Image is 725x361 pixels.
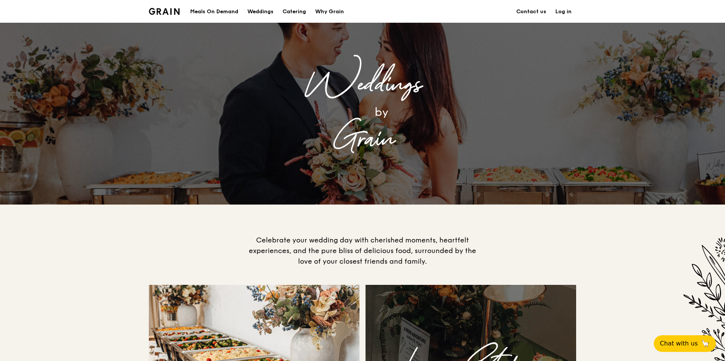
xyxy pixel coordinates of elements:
a: Log in [551,0,576,23]
div: Why Grain [315,0,344,23]
div: Celebrate your wedding day with cherished moments, heartfelt experiences, and the pure bliss of d... [245,235,480,267]
img: Grain [149,8,180,15]
button: Chat with us🦙 [654,335,716,352]
div: Grain [211,122,514,156]
div: by [249,102,514,122]
span: Chat with us [660,339,698,348]
div: Meals On Demand [190,0,238,23]
a: Why Grain [311,0,348,23]
a: Catering [278,0,311,23]
a: Contact us [512,0,551,23]
span: 🦙 [701,339,710,348]
div: Catering [283,0,306,23]
div: Weddings [211,68,514,102]
a: Weddings [243,0,278,23]
div: Weddings [247,0,273,23]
